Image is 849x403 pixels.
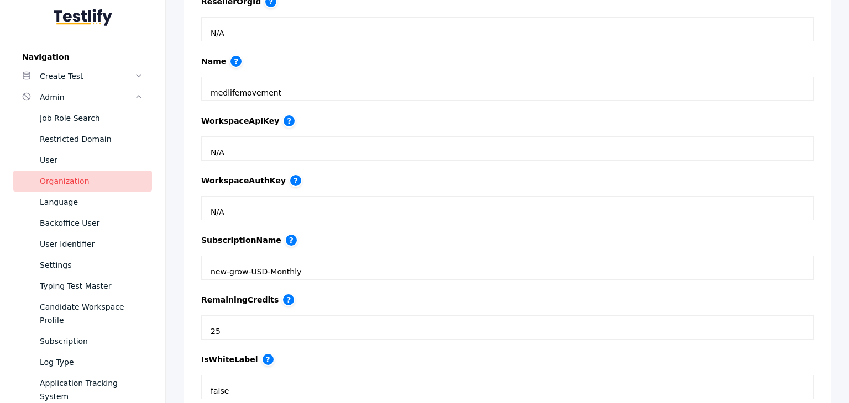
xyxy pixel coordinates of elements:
[13,352,152,373] a: Log Type
[40,112,143,125] div: Job Role Search
[40,91,134,104] div: Admin
[40,70,134,83] div: Create Test
[13,275,152,296] a: Typing Test Master
[40,356,143,369] div: Log Type
[201,55,243,68] label: name
[13,234,152,254] a: User Identifier
[211,325,804,330] div: 25
[13,150,152,171] a: User
[282,293,295,306] span: Number of credits remaining for the organization.
[40,153,143,167] div: User
[201,353,275,366] label: isWhiteLabel
[40,132,143,146] div: Restricted Domain
[13,213,152,234] a: Backoffice User
[13,254,152,275] a: Settings
[40,279,143,293] div: Typing Test Master
[40,216,143,230] div: Backoffice User
[40,174,143,188] div: Organization
[40,258,143,272] div: Settings
[201,293,295,306] label: remainingCredits
[229,55,243,68] span: Name of the organization.
[201,174,302,187] label: workspaceAuthKey
[13,108,152,129] a: Job Role Search
[13,296,152,331] a: Candidate Workspace Profile
[40,335,143,348] div: Subscription
[54,9,112,26] img: Testlify - Backoffice
[13,331,152,352] a: Subscription
[201,234,298,247] label: subscriptionName
[40,237,143,251] div: User Identifier
[40,377,143,403] div: Application Tracking System
[261,353,275,366] span: Indicates if the organization is white-labeled.
[211,384,804,390] div: false
[211,265,804,271] div: new-grow-USD-Monthly
[289,174,302,187] span: Workspace authentication key for the organization.
[40,300,143,327] div: Candidate Workspace Profile
[13,192,152,213] a: Language
[211,205,804,211] div: N/A
[285,234,298,247] span: Name of the subscription for the organization.
[211,86,804,92] div: medlifemovement
[211,146,804,151] div: N/A
[13,171,152,192] a: Organization
[211,26,804,32] div: N/A
[282,114,296,128] span: Workspace API key for the organization.
[201,114,296,128] label: workspaceApiKey
[13,129,152,150] a: Restricted Domain
[13,52,152,61] label: Navigation
[40,195,143,209] div: Language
